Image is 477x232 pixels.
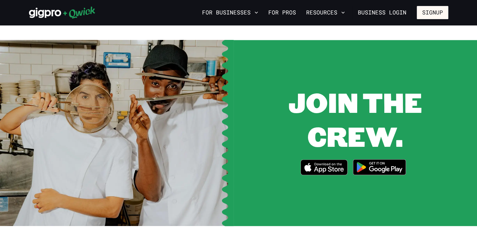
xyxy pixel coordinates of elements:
[200,7,261,18] button: For Businesses
[304,7,347,18] button: Resources
[349,155,410,179] img: Get it on Google Play
[266,7,299,18] a: For Pros
[352,6,412,19] a: Business Login
[288,84,422,154] span: JOIN THE CREW.
[417,6,448,19] button: Signup
[300,159,348,177] a: Download on the App Store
